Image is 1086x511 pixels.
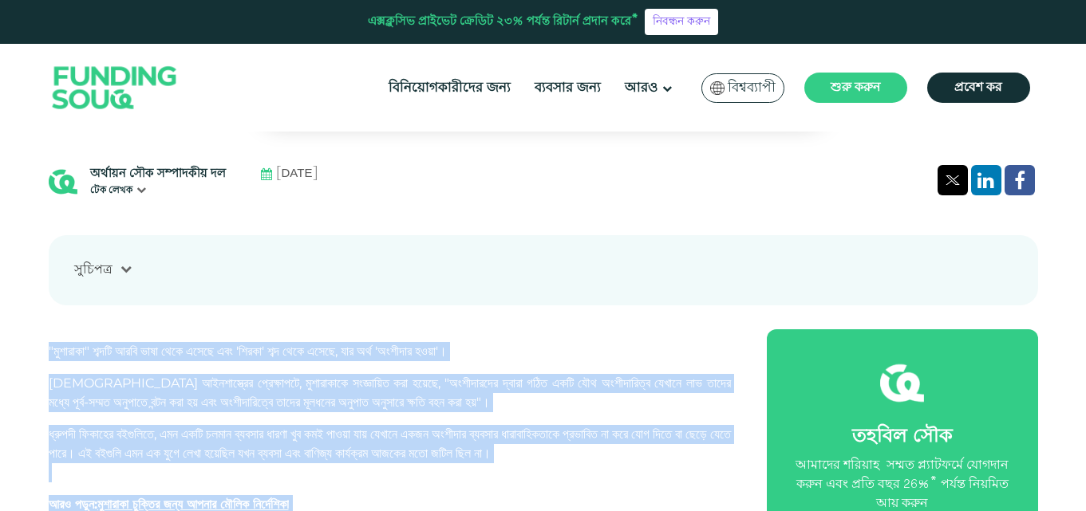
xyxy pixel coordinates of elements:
[531,75,605,101] a: ব্যবসার জন্য
[535,78,601,97] font: ব্যবসার জন্য
[49,375,731,410] font: [DEMOGRAPHIC_DATA] আইনশাস্ত্রের প্রেক্ষাপটে, মুশারাকাকে সংজ্ঞায়িত করা হয়েছে, "অংশীদারদের দ্বারা...
[276,165,318,182] font: [DATE]
[645,9,718,34] a: নিবন্ধন করুন
[49,426,731,461] font: ধ্রুপদী ফিকাহের বইগুলিতে, এমন একটি চলমান ব্যবসার ধারণা খুব কমই পাওয়া যায় যেখানে একজন অংশীদার ব্...
[653,14,710,30] font: নিবন্ধন করুন
[831,78,881,96] font: শুরু করুন
[74,261,113,279] font: সুচিপত্র
[368,13,638,29] font: এক্সক্লুসিভ প্রাইভেট ক্রেডিট ২৩% পর্যন্ত রিটার্ন প্রদান করে*
[385,75,515,101] a: বিনিয়োগকারীদের জন্য
[49,167,77,196] img: ব্লগ লেখক
[880,361,924,405] img: ফিসিকন
[728,78,776,97] font: বিশ্বব্যাপী
[90,165,226,182] font: অর্থায়ন সৌক সম্পাদকীয় দল
[37,48,193,128] img: লোগো
[625,78,658,97] font: আরও
[946,175,960,185] img: টুইটার
[852,423,953,450] font: তহবিল সৌক
[90,183,132,197] font: টেক লেখক
[49,344,447,359] font: "মুশারাকা" শব্দটি আরবি ভাষা থেকে এসেছে এবং 'শিরকা' শব্দ থেকে এসেছে, যার অর্থ 'অংশীদার হওয়া'।
[389,78,511,97] font: বিনিয়োগকারীদের জন্য
[927,73,1030,103] a: প্রবেশ কর
[954,78,1002,96] font: প্রবেশ কর
[710,81,725,95] img: এসএ পতাকা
